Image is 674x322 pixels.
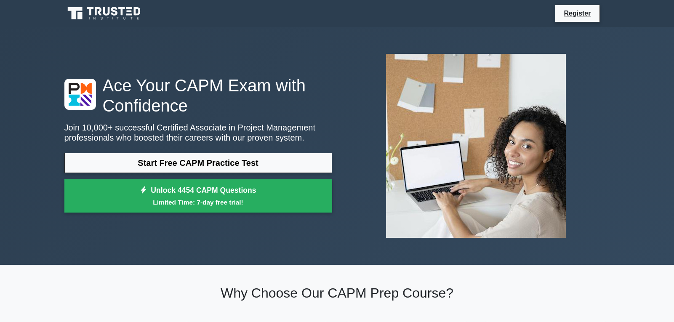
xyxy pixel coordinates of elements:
h2: Why Choose Our CAPM Prep Course? [64,285,610,301]
a: Unlock 4454 CAPM QuestionsLimited Time: 7-day free trial! [64,179,332,213]
h1: Ace Your CAPM Exam with Confidence [64,75,332,116]
a: Register [559,8,596,19]
small: Limited Time: 7-day free trial! [75,197,322,207]
a: Start Free CAPM Practice Test [64,153,332,173]
p: Join 10,000+ successful Certified Associate in Project Management professionals who boosted their... [64,122,332,143]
